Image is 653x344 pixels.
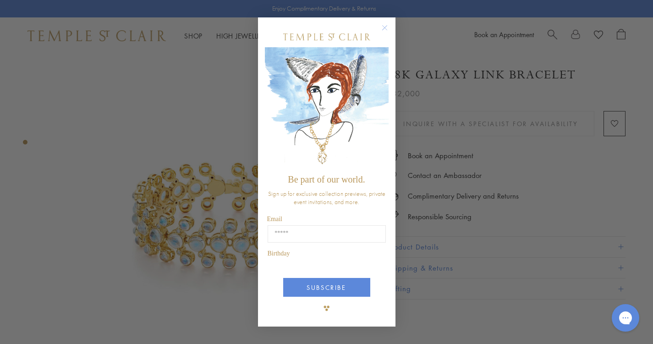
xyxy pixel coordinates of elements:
span: Sign up for exclusive collection previews, private event invitations, and more. [268,189,385,206]
span: Be part of our world. [288,174,365,184]
span: Birthday [268,250,290,257]
img: c4a9eb12-d91a-4d4a-8ee0-386386f4f338.jpeg [265,47,389,170]
img: TSC [318,299,336,317]
button: Close dialog [384,27,395,38]
span: Email [267,216,282,222]
iframe: Gorgias live chat messenger [607,301,644,335]
button: SUBSCRIBE [283,278,370,297]
input: Email [268,225,386,243]
img: Temple St. Clair [283,33,370,40]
